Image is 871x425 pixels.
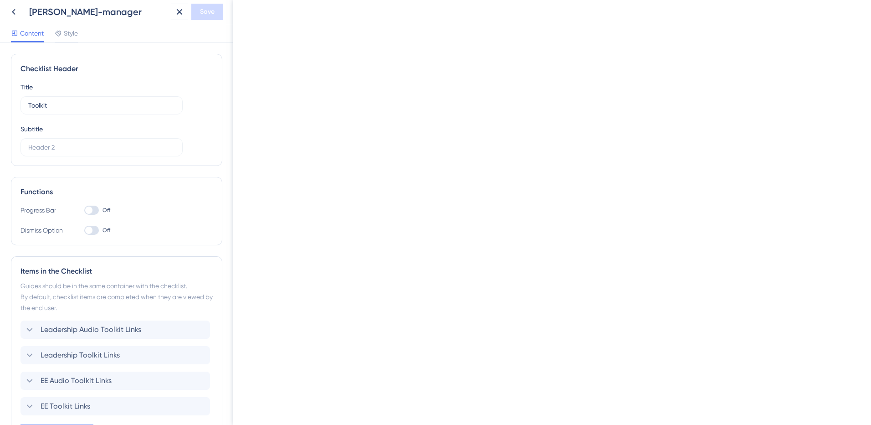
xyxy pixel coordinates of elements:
[20,124,43,135] div: Subtitle
[191,4,223,20] button: Save
[200,6,215,17] span: Save
[20,205,66,216] div: Progress Bar
[20,28,44,39] span: Content
[64,28,78,39] span: Style
[41,401,90,412] span: EE Toolkit Links
[28,100,175,110] input: Header 1
[102,207,110,214] span: Off
[20,63,213,74] div: Checklist Header
[41,350,120,361] span: Leadership Toolkit Links
[41,324,141,335] span: Leadership Audio Toolkit Links
[29,5,168,18] div: [PERSON_NAME]-manager
[20,266,213,277] div: Items in the Checklist
[41,375,112,386] span: EE Audio Toolkit Links
[20,280,213,313] div: Guides should be in the same container with the checklist. By default, checklist items are comple...
[28,142,175,152] input: Header 2
[20,225,66,236] div: Dismiss Option
[20,82,33,93] div: Title
[102,227,110,234] span: Off
[20,187,213,197] div: Functions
